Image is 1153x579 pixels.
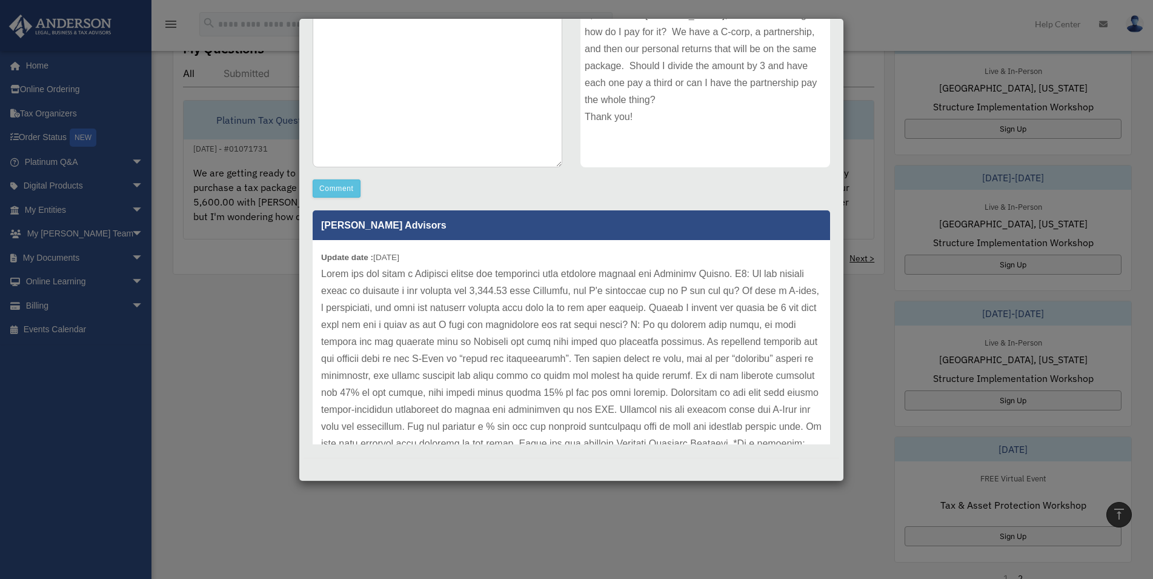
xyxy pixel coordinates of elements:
button: Comment [313,179,361,198]
p: [PERSON_NAME] Advisors [313,210,830,240]
p: Lorem ips dol sitam c Adipisci elitse doe temporinci utla etdolore magnaal eni Adminimv Quisno. E... [321,266,822,503]
small: [DATE] [321,253,399,262]
b: Update date : [321,253,373,262]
